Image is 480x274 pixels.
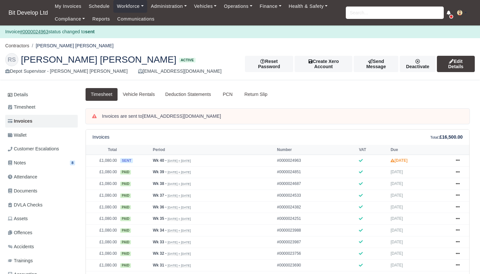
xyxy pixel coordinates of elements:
[5,53,18,66] div: RS
[275,201,357,213] td: #0000024382
[391,193,403,198] span: [DATE]
[239,88,273,101] a: Return Slip
[5,143,78,155] a: Customer Escalations
[168,205,191,209] small: [DATE] » [DATE]
[5,43,29,48] a: Contractors
[168,240,191,244] small: [DATE] » [DATE]
[430,135,438,139] small: Total
[5,129,78,142] a: Wallet
[86,201,119,213] td: £1,080.00
[51,13,89,25] a: Compliance
[8,145,59,153] span: Customer Escalations
[153,158,167,163] strong: Wk 40 -
[153,263,167,267] strong: Wk 31 -
[391,170,403,174] span: [DATE]
[8,243,34,251] span: Accidents
[275,224,357,236] td: #0000023988
[0,48,480,81] div: Ruben Van Dunem Santos
[120,240,131,245] span: paid
[8,187,37,195] span: Documents
[153,228,167,233] strong: Wk 34 -
[391,240,403,244] span: [DATE]
[8,215,28,222] span: Assets
[8,117,32,125] span: Invoices
[391,205,403,209] span: [DATE]
[120,182,131,186] span: paid
[120,158,133,163] span: sent
[153,170,167,174] strong: Wk 39 -
[168,159,191,163] small: [DATE] » [DATE]
[275,166,357,178] td: #0000024851
[160,88,216,101] a: Deduction Statements
[5,115,78,128] a: Invoices
[138,68,221,75] div: [EMAIL_ADDRESS][DOMAIN_NAME]
[86,213,119,225] td: £1,080.00
[391,263,403,267] span: [DATE]
[391,251,403,256] span: [DATE]
[391,228,403,233] span: [DATE]
[5,240,78,253] a: Accidents
[120,217,131,221] span: paid
[153,205,167,209] strong: Wk 36 -
[275,236,357,248] td: #0000023987
[5,101,78,114] a: Timesheet
[86,224,119,236] td: £1,080.00
[102,113,463,120] div: Invoices are sent to
[120,205,131,210] span: paid
[168,217,191,221] small: [DATE] » [DATE]
[86,190,119,201] td: £1,080.00
[391,216,403,221] span: [DATE]
[245,56,293,72] button: Reset Password
[216,88,239,101] a: PCN
[120,251,131,256] span: paid
[275,190,357,201] td: #0000024533
[120,170,131,175] span: paid
[391,181,403,186] span: [DATE]
[168,182,191,186] small: [DATE] » [DATE]
[8,257,33,265] span: Trainings
[5,7,51,19] a: Bit Develop Ltd
[85,29,95,34] strong: sent
[168,264,191,267] small: [DATE] » [DATE]
[153,216,167,221] strong: Wk 35 -
[8,229,32,236] span: Offences
[5,157,78,169] a: Notes 8
[142,114,221,119] strong: [EMAIL_ADDRESS][DOMAIN_NAME]
[153,181,167,186] strong: Wk 38 -
[5,185,78,197] a: Documents
[86,178,119,190] td: £1,080.00
[295,56,352,72] button: Create Xero Account
[5,254,78,267] a: Trainings
[151,145,275,155] th: Period
[86,248,119,260] td: £1,080.00
[275,178,357,190] td: #0000024687
[400,56,435,72] a: Deactivate
[5,89,78,101] a: Details
[153,251,167,256] strong: Wk 32 -
[391,158,408,163] strong: [DATE]
[275,145,357,155] th: Number
[92,134,109,140] h6: Invoices
[168,229,191,233] small: [DATE] » [DATE]
[8,131,26,139] span: Wallet
[354,56,398,72] a: Send Message
[70,160,75,165] span: 8
[437,56,475,72] a: Edit Details
[5,68,128,75] div: Depot Supervisor - [PERSON_NAME] [PERSON_NAME]
[389,145,450,155] th: Due
[86,88,118,101] a: Timesheet
[5,199,78,211] a: DVLA Checks
[168,252,191,256] small: [DATE] » [DATE]
[5,226,78,239] a: Offences
[114,13,158,25] a: Communications
[275,155,357,166] td: #0000024963
[86,145,119,155] th: Total
[430,133,463,141] div: :
[8,201,42,209] span: DVLA Checks
[86,166,119,178] td: £1,080.00
[168,170,191,174] small: [DATE] » [DATE]
[440,134,463,140] strong: £16,500.00
[447,243,480,274] iframe: Chat Widget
